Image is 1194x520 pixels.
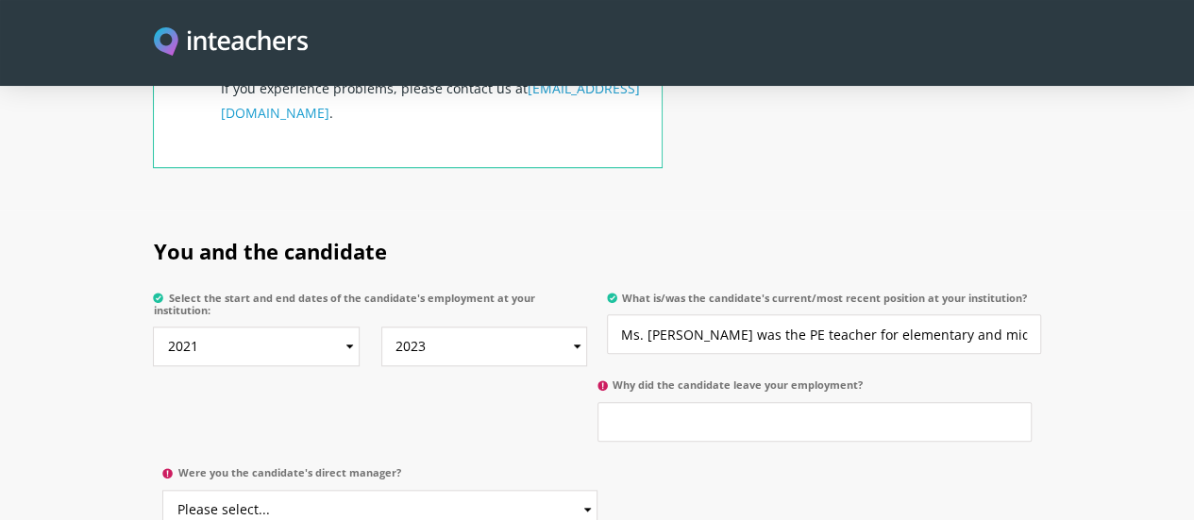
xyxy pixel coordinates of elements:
[154,27,308,59] img: Inteachers
[162,466,597,490] label: Were you the candidate's direct manager?
[153,237,386,265] span: You and the candidate
[154,27,308,59] a: Visit this site's homepage
[607,292,1041,315] label: What is/was the candidate's current/most recent position at your institution?
[597,378,1032,402] label: Why did the candidate leave your employment?
[153,292,587,327] label: Select the start and end dates of the candidate's employment at your institution:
